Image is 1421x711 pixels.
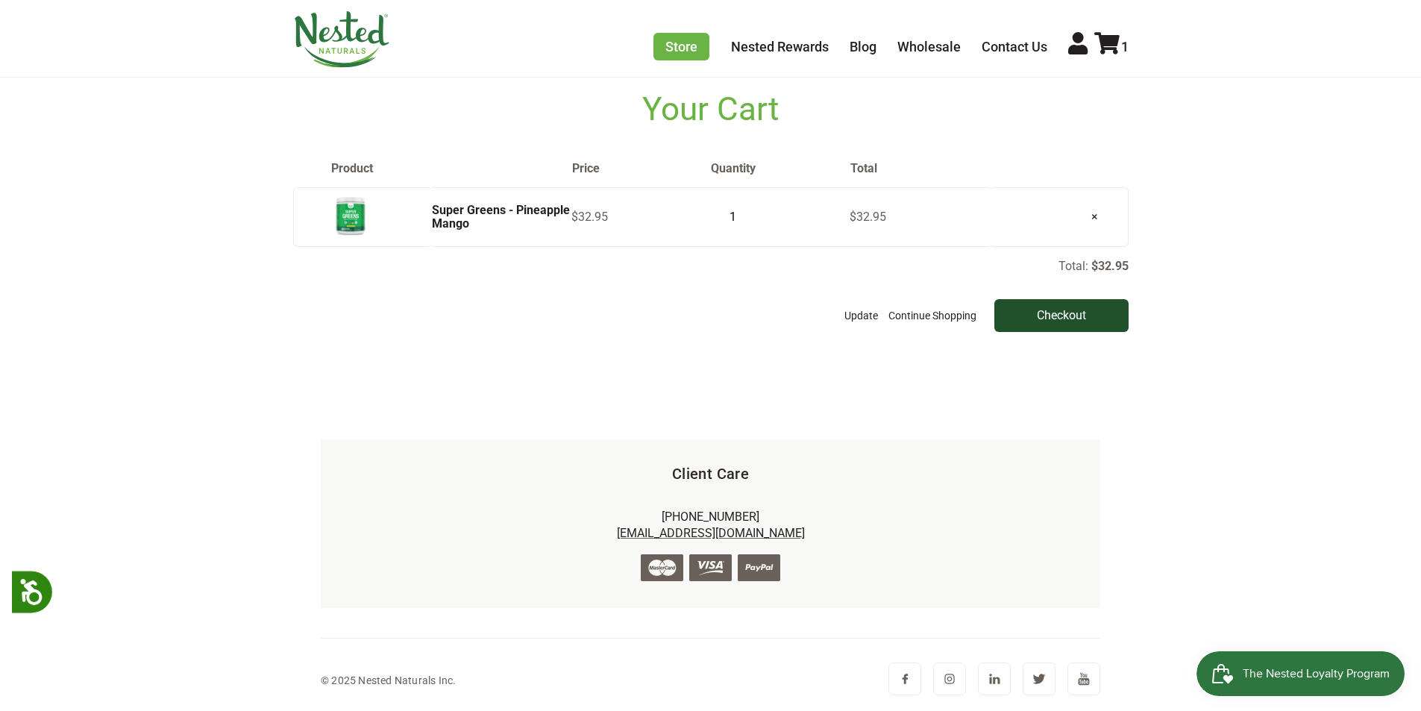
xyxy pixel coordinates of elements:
[841,299,882,332] button: Update
[1196,651,1406,696] iframe: Button to open loyalty program pop-up
[432,203,570,231] a: Super Greens - Pineapple Mango
[653,33,709,60] a: Store
[332,194,369,237] img: Super Greens - Pineapple Mango - 30 Servings
[345,463,1076,484] h5: Client Care
[850,210,886,224] span: $32.95
[731,39,829,54] a: Nested Rewards
[293,11,390,68] img: Nested Naturals
[293,90,1129,128] h1: Your Cart
[662,510,759,524] a: [PHONE_NUMBER]
[897,39,961,54] a: Wholesale
[571,210,608,224] span: $32.95
[1079,198,1110,236] a: ×
[994,299,1129,332] input: Checkout
[1121,39,1129,54] span: 1
[293,258,1129,331] div: Total:
[885,299,980,332] a: Continue Shopping
[1091,259,1129,273] p: $32.95
[710,161,850,176] th: Quantity
[321,671,456,689] div: © 2025 Nested Naturals Inc.
[1094,39,1129,54] a: 1
[641,554,780,581] img: credit-cards.png
[982,39,1047,54] a: Contact Us
[617,526,805,540] a: [EMAIL_ADDRESS][DOMAIN_NAME]
[293,161,571,176] th: Product
[850,161,989,176] th: Total
[850,39,876,54] a: Blog
[571,161,711,176] th: Price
